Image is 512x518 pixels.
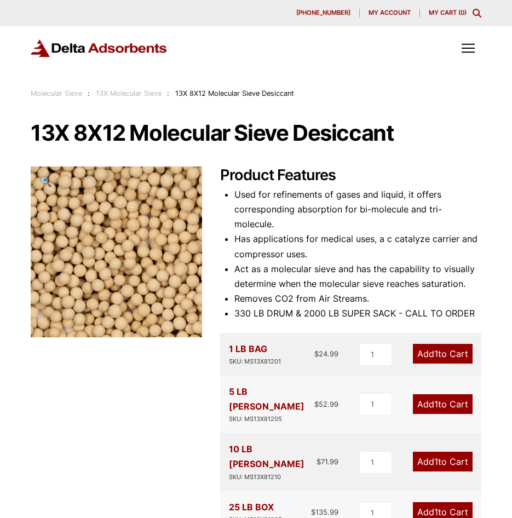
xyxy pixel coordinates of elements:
bdi: 71.99 [317,457,338,466]
img: Delta Adsorbents [31,39,168,57]
li: Used for refinements of gases and liquid, it offers corresponding absorption for bi-molecule and ... [234,187,481,232]
li: Removes CO2 from Air Streams. [234,291,481,306]
bdi: 135.99 [311,508,338,516]
span: My account [369,10,411,16]
span: $ [314,400,319,408]
div: Toggle Off Canvas Content [455,35,481,61]
span: [PHONE_NUMBER] [296,10,350,16]
a: View full-screen image gallery [31,166,61,197]
span: 1 [434,507,438,517]
a: Add1to Cart [413,344,473,364]
span: : [88,89,90,97]
bdi: 52.99 [314,400,338,408]
span: 13X 8X12 Molecular Sieve Desiccant [175,89,294,97]
div: 1 LB BAG [229,342,281,367]
div: SKU: MS13X81201 [229,356,281,367]
span: 0 [461,9,464,16]
div: SKU: MS13X81205 [229,414,314,424]
span: 1 [434,348,438,359]
a: Add1to Cart [413,452,473,471]
li: 330 LB DRUM & 2000 LB SUPER SACK - CALL TO ORDER [234,306,481,321]
a: 13X Molecular Sieve [96,89,162,97]
a: Molecular Sieve [31,89,82,97]
a: My account [360,9,420,18]
h2: Product Features [220,166,481,185]
li: Has applications for medical uses, a c catalyze carrier and compressor uses. [234,232,481,261]
span: 1 [434,456,438,467]
div: 10 LB [PERSON_NAME] [229,442,317,482]
span: 🔍 [39,175,52,187]
li: Act as a molecular sieve and has the capability to visually determine when the molecular sieve re... [234,262,481,291]
span: $ [317,457,321,466]
bdi: 24.99 [314,349,338,358]
h1: 13X 8X12 Molecular Sieve Desiccant [31,122,481,145]
div: Toggle Modal Content [473,9,481,18]
div: 5 LB [PERSON_NAME] [229,384,314,424]
span: $ [314,349,319,358]
span: 1 [434,399,438,410]
a: Add1to Cart [413,394,473,414]
div: SKU: MS13X81210 [229,472,317,482]
span: $ [311,508,315,516]
a: [PHONE_NUMBER] [287,9,360,18]
a: My Cart (0) [429,9,467,16]
span: : [167,89,169,97]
